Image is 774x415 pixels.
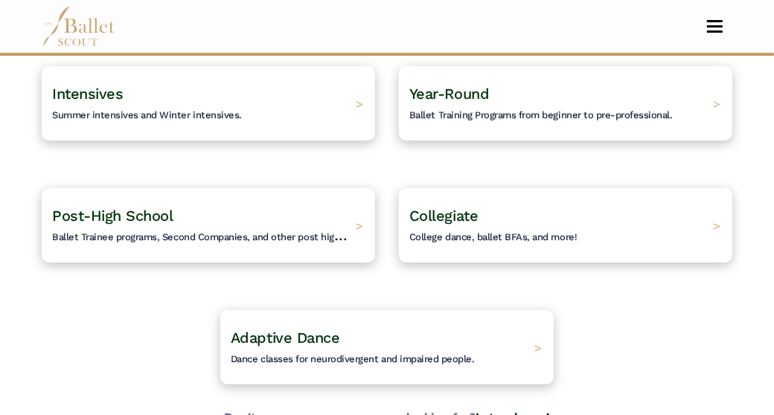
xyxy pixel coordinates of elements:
span: Summer intensives and Winter intensives. [52,109,242,120]
span: > [534,340,542,355]
span: Year-Round [409,85,489,103]
span: Dance classes for neurodivergent and impaired people. [231,353,475,364]
span: > [356,96,363,111]
span: Post-High School [52,207,173,225]
a: CollegiateCollege dance, ballet BFAs, and more! > [399,188,732,263]
span: Intensives [52,85,123,103]
a: Adaptive DanceDance classes for neurodivergent and impaired people. > [220,310,554,385]
a: Year-RoundBallet Training Programs from beginner to pre-professional. > [399,66,732,141]
button: Toggle navigation [697,19,732,33]
span: > [713,96,720,111]
span: > [713,218,720,233]
a: Post-High SchoolBallet Trainee programs, Second Companies, and other post high-school training. > [42,188,375,263]
span: Adaptive Dance [231,329,339,347]
span: College dance, ballet BFAs, and more! [409,231,577,242]
a: IntensivesSummer intensives and Winter intensives. > [42,66,375,141]
span: Ballet Trainee programs, Second Companies, and other post high-school training. [52,226,412,244]
span: Ballet Training Programs from beginner to pre-professional. [409,109,673,120]
span: Collegiate [409,207,478,225]
span: > [356,218,363,233]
